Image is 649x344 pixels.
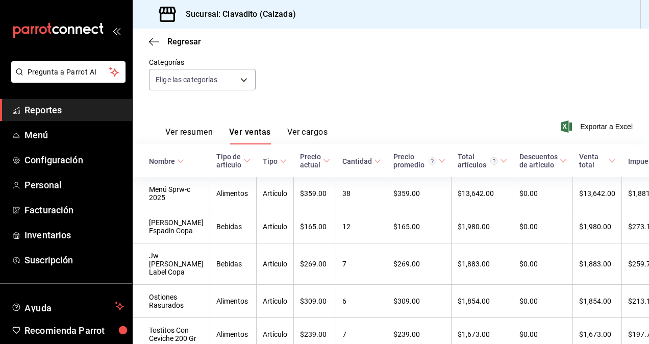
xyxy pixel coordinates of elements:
[156,75,218,85] span: Elige las categorías
[7,74,126,85] a: Pregunta a Parrot AI
[165,127,213,144] button: Ver resumen
[133,243,210,285] td: Jw [PERSON_NAME] Label Copa
[573,177,622,210] td: $13,642.00
[519,153,567,169] span: Descuentos de artículo
[458,153,507,169] span: Total artículos
[342,157,372,165] div: Cantidad
[513,285,573,318] td: $0.00
[573,210,622,243] td: $1,980.00
[287,127,328,144] button: Ver cargos
[24,153,124,167] span: Configuración
[519,153,558,169] div: Descuentos de artículo
[167,37,201,46] span: Regresar
[263,157,287,165] span: Tipo
[300,153,321,169] div: Precio actual
[387,177,452,210] td: $359.00
[336,177,387,210] td: 38
[263,157,278,165] div: Tipo
[149,157,175,165] div: Nombre
[257,243,294,285] td: Artículo
[387,210,452,243] td: $165.00
[133,177,210,210] td: Menú Sprw-c 2025
[513,243,573,285] td: $0.00
[452,210,513,243] td: $1,980.00
[24,178,124,192] span: Personal
[336,243,387,285] td: 7
[133,285,210,318] td: Ostiones Rasurados
[393,153,436,169] div: Precio promedio
[149,37,201,46] button: Regresar
[24,103,124,117] span: Reportes
[210,285,257,318] td: Alimentos
[24,324,124,337] span: Recomienda Parrot
[294,177,336,210] td: $359.00
[149,59,256,66] label: Categorías
[458,153,498,169] div: Total artículos
[336,285,387,318] td: 6
[579,153,607,169] div: Venta total
[216,153,251,169] span: Tipo de artículo
[133,210,210,243] td: [PERSON_NAME] Espadin Copa
[257,285,294,318] td: Artículo
[452,285,513,318] td: $1,854.00
[300,153,330,169] span: Precio actual
[257,177,294,210] td: Artículo
[210,243,257,285] td: Bebidas
[387,285,452,318] td: $309.00
[24,300,111,312] span: Ayuda
[257,210,294,243] td: Artículo
[393,153,445,169] span: Precio promedio
[294,285,336,318] td: $309.00
[452,243,513,285] td: $1,883.00
[429,157,436,165] svg: Precio promedio = Total artículos / cantidad
[112,27,120,35] button: open_drawer_menu
[452,177,513,210] td: $13,642.00
[28,67,110,78] span: Pregunta a Parrot AI
[178,8,296,20] h3: Sucursal: Clavadito (Calzada)
[149,157,184,165] span: Nombre
[513,210,573,243] td: $0.00
[229,127,271,144] button: Ver ventas
[490,157,498,165] svg: El total artículos considera cambios de precios en los artículos así como costos adicionales por ...
[216,153,241,169] div: Tipo de artículo
[294,243,336,285] td: $269.00
[342,157,381,165] span: Cantidad
[210,210,257,243] td: Bebidas
[24,203,124,217] span: Facturación
[336,210,387,243] td: 12
[24,253,124,267] span: Suscripción
[294,210,336,243] td: $165.00
[24,128,124,142] span: Menú
[11,61,126,83] button: Pregunta a Parrot AI
[24,228,124,242] span: Inventarios
[573,285,622,318] td: $1,854.00
[563,120,633,133] button: Exportar a Excel
[573,243,622,285] td: $1,883.00
[210,177,257,210] td: Alimentos
[165,127,328,144] div: navigation tabs
[579,153,616,169] span: Venta total
[387,243,452,285] td: $269.00
[513,177,573,210] td: $0.00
